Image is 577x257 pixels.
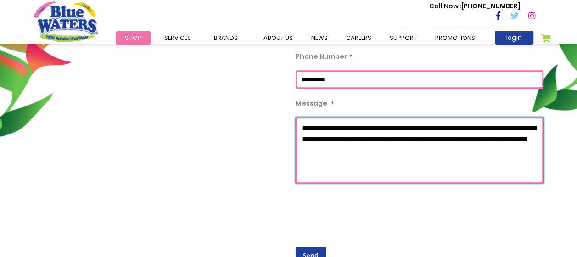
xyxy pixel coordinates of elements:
[429,1,521,11] p: [PHONE_NUMBER]
[296,52,347,61] span: Phone Number
[337,31,381,45] a: careers
[429,1,461,11] span: Call Now :
[254,31,302,45] a: about us
[125,34,141,42] span: Shop
[426,31,484,45] a: Promotions
[296,99,327,108] span: Message
[214,34,238,42] span: Brands
[302,31,337,45] a: News
[34,1,98,42] a: store logo
[381,31,426,45] a: support
[164,34,191,42] span: Services
[495,31,533,45] a: login
[296,193,435,229] iframe: reCAPTCHA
